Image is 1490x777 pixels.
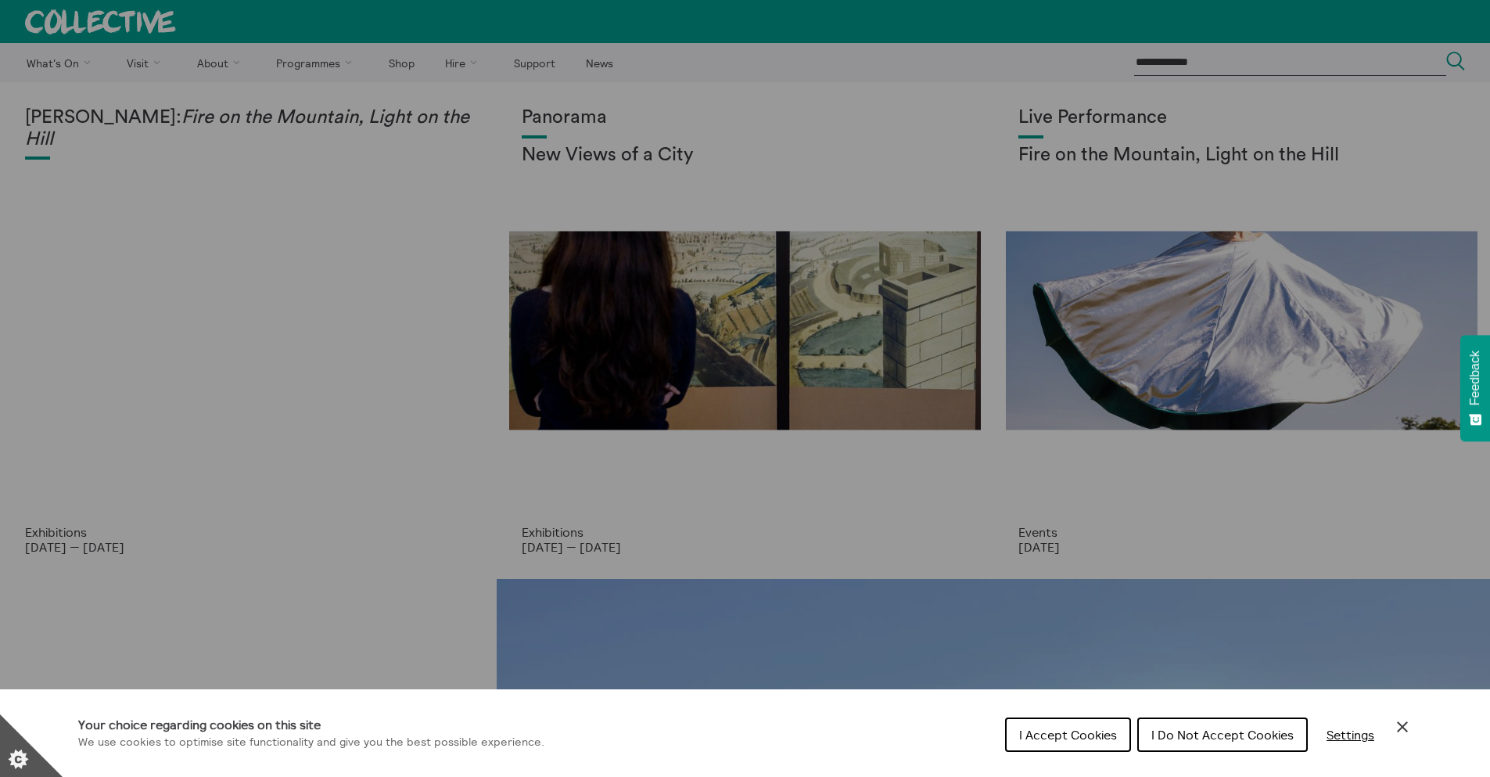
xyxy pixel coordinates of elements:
h1: Your choice regarding cookies on this site [78,715,544,734]
span: I Do Not Accept Cookies [1151,727,1294,743]
span: I Accept Cookies [1019,727,1117,743]
span: Settings [1327,727,1374,743]
button: Feedback - Show survey [1460,335,1490,441]
button: Settings [1314,719,1387,750]
button: Close Cookie Control [1393,718,1412,736]
button: I Accept Cookies [1005,718,1131,752]
button: I Do Not Accept Cookies [1137,718,1308,752]
p: We use cookies to optimise site functionality and give you the best possible experience. [78,734,544,751]
span: Feedback [1468,351,1482,405]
